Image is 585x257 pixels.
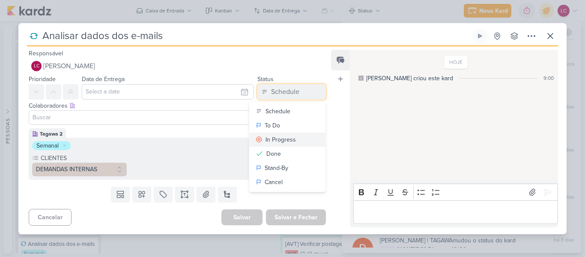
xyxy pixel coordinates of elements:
[43,61,95,71] span: [PERSON_NAME]
[29,209,72,226] button: Cancelar
[31,112,324,123] input: Buscar
[543,74,554,82] div: 9:00
[32,163,127,176] button: DEMANDAS INTERNAS
[266,149,281,158] div: Done
[477,33,484,39] div: Ligar relógio
[82,76,125,83] label: Data de Entrega
[29,58,326,74] button: LC [PERSON_NAME]
[40,154,127,163] label: CLIENTES
[29,76,56,83] label: Prioridade
[257,84,326,100] button: Schedule
[353,200,558,224] div: Editor editing area: main
[266,107,290,116] div: Schedule
[257,76,274,83] label: Status
[29,50,63,57] label: Responsável
[249,147,325,161] button: Done
[271,87,299,97] div: Schedule
[31,61,42,71] div: Laís Costa
[249,118,325,133] button: To Do
[36,141,59,150] div: Semanal
[249,104,325,118] button: Schedule
[34,64,39,69] p: LC
[29,101,326,110] div: Colaboradores
[249,161,325,175] button: Stand-By
[82,84,254,100] input: Select a date
[40,28,471,44] input: Kard Sem Título
[265,163,288,172] div: Stand-By
[265,121,280,130] div: To Do
[265,178,283,187] div: Cancel
[40,130,63,138] div: Tagawa 2
[249,175,325,189] button: Cancel
[266,135,296,144] div: In Progress
[249,133,325,147] button: In Progress
[353,184,558,200] div: Editor toolbar
[366,74,453,83] div: [PERSON_NAME] criou este kard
